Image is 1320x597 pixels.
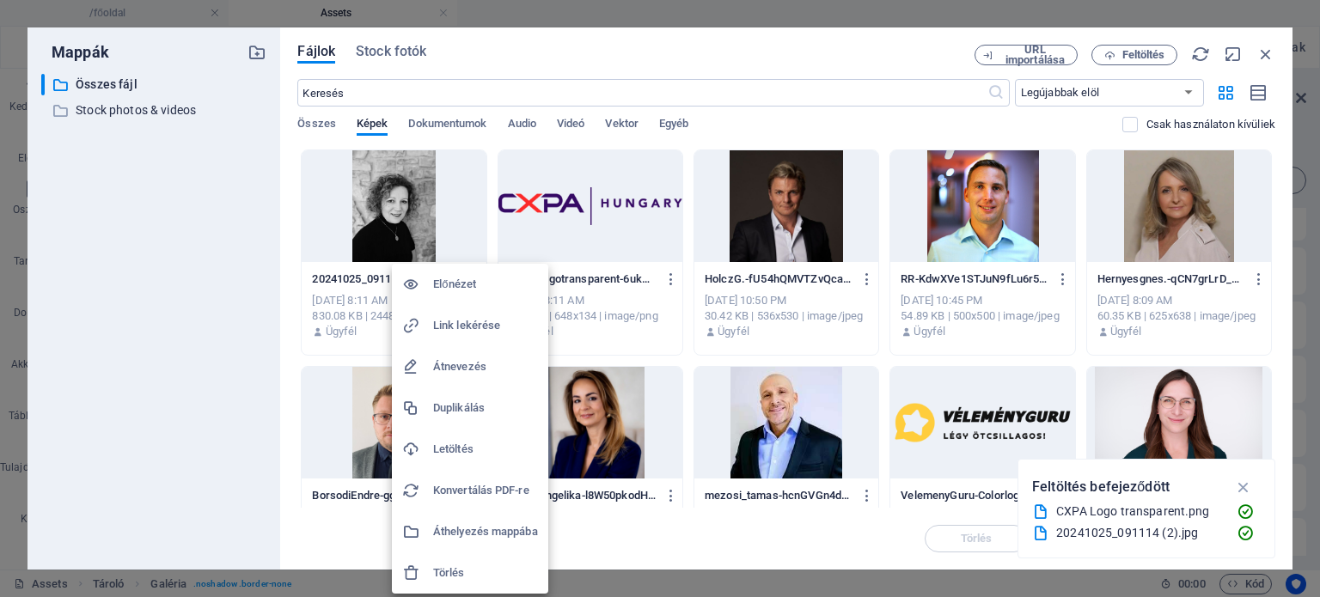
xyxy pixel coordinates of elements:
[433,274,538,295] h6: Előnézet
[41,259,385,452] img: dummy.png
[433,439,538,460] h6: Letöltés
[433,398,538,418] h6: Duplikálás
[433,315,538,336] h6: Link lekérése
[7,7,121,21] a: Skip to main content
[433,521,538,542] h6: Áthelyezés mappába
[433,563,538,583] h6: Törlés
[433,356,538,377] h6: Átnevezés
[433,480,538,501] h6: Konvertálás PDF-re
